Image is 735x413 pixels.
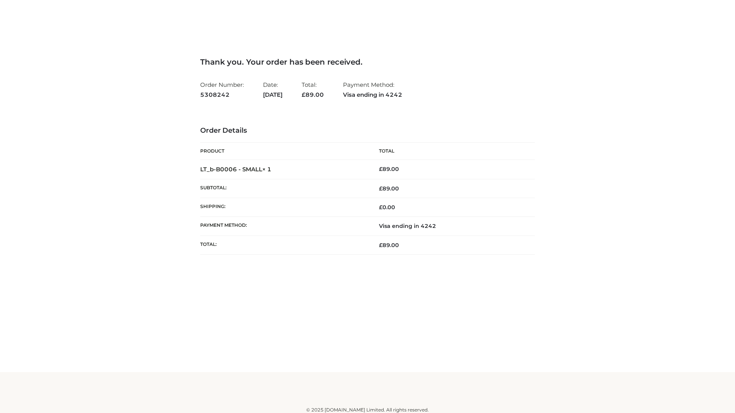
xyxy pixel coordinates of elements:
span: 89.00 [302,91,324,98]
li: Total: [302,78,324,101]
bdi: 0.00 [379,204,395,211]
th: Total: [200,236,367,254]
strong: Visa ending in 4242 [343,90,402,100]
strong: LT_b-B0006 - SMALL [200,166,271,173]
span: £ [379,242,382,249]
bdi: 89.00 [379,166,399,172]
th: Product [200,143,367,160]
span: 89.00 [379,242,399,249]
strong: × 1 [262,166,271,173]
td: Visa ending in 4242 [367,217,535,236]
li: Order Number: [200,78,244,101]
strong: [DATE] [263,90,283,100]
strong: 5308242 [200,90,244,100]
span: £ [379,185,382,192]
li: Payment Method: [343,78,402,101]
span: £ [302,91,305,98]
span: £ [379,166,382,172]
h3: Thank you. Your order has been received. [200,57,535,67]
span: 89.00 [379,185,399,192]
th: Total [367,143,535,160]
th: Shipping: [200,198,367,217]
span: £ [379,204,382,211]
li: Date: [263,78,283,101]
th: Subtotal: [200,179,367,198]
th: Payment method: [200,217,367,236]
h3: Order Details [200,127,535,135]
